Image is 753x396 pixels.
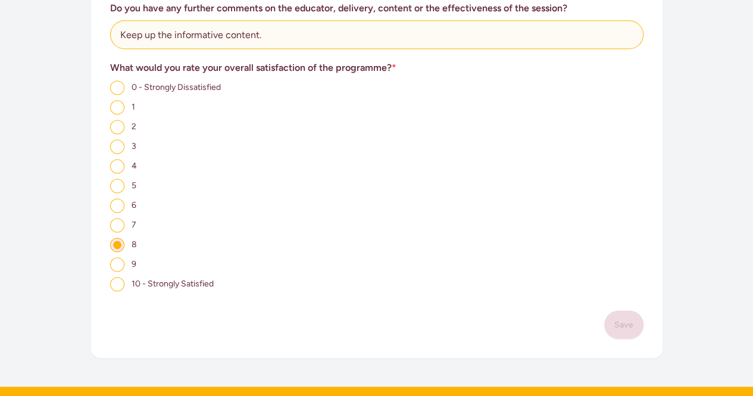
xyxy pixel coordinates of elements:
[132,82,221,92] span: 0 - Strongly Dissatisfied
[110,120,124,134] input: 2
[132,102,135,112] span: 1
[110,100,124,114] input: 1
[132,279,214,289] span: 10 - Strongly Satisfied
[132,121,136,132] span: 2
[110,277,124,291] input: 10 - Strongly Satisfied
[132,239,137,250] span: 8
[110,257,124,272] input: 9
[110,159,124,173] input: 4
[132,180,136,191] span: 5
[110,238,124,252] input: 8
[132,141,136,151] span: 3
[110,1,643,15] h3: Do you have any further comments on the educator, delivery, content or the effectiveness of the s...
[110,218,124,232] input: 7
[132,200,136,210] span: 6
[110,61,643,75] h3: What would you rate your overall satisfaction of the programme?
[132,161,137,171] span: 4
[110,198,124,213] input: 6
[132,259,136,269] span: 9
[132,220,136,230] span: 7
[110,179,124,193] input: 5
[110,139,124,154] input: 3
[110,80,124,95] input: 0 - Strongly Dissatisfied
